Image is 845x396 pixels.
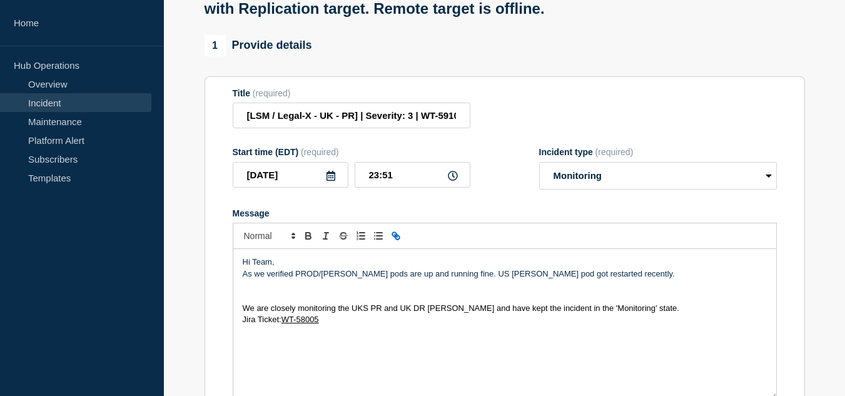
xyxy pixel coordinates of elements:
span: 1 [205,35,226,56]
p: As we verified PROD/[PERSON_NAME] pods are up and running fine. US [PERSON_NAME] pod got restarte... [243,268,767,280]
button: Toggle ordered list [352,228,370,243]
input: YYYY-MM-DD [233,162,348,188]
span: Font size [238,228,300,243]
span: (required) [253,88,291,98]
select: Incident type [539,162,777,190]
span: We are closely monitoring the UKS PR and UK DR [PERSON_NAME] and have kept the incident in the 'M... [243,303,679,313]
span: (required) [301,147,339,157]
button: Toggle italic text [317,228,335,243]
div: Message [233,208,777,218]
span: Jira Ticket: [243,315,281,324]
div: Start time (EDT) [233,147,470,157]
p: Hi Team, [243,256,767,268]
div: Incident type [539,147,777,157]
input: HH:MM [355,162,470,188]
div: Provide details [205,35,312,56]
button: Toggle bulleted list [370,228,387,243]
input: Title [233,103,470,128]
span: (required) [595,147,634,157]
a: WT-58005 [281,315,319,324]
button: Toggle link [387,228,405,243]
div: Title [233,88,470,98]
button: Toggle bold text [300,228,317,243]
button: Toggle strikethrough text [335,228,352,243]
